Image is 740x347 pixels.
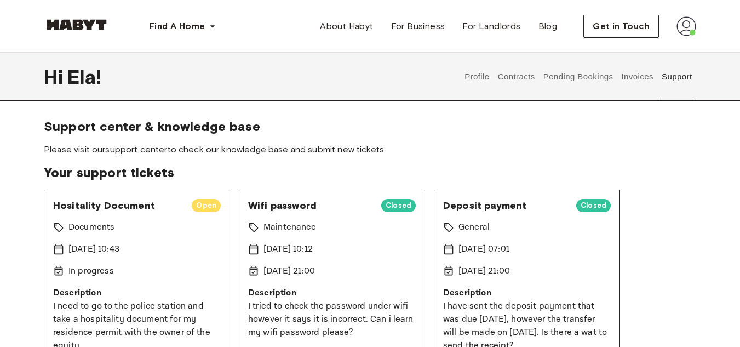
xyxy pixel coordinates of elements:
a: For Landlords [454,15,529,37]
span: For Business [391,20,445,33]
p: Description [443,287,611,300]
button: Pending Bookings [542,53,615,101]
span: Blog [538,20,558,33]
span: Find A Home [149,20,205,33]
span: Hositality Document [53,199,183,212]
button: Contracts [496,53,536,101]
p: [DATE] 10:43 [68,243,119,256]
span: Your support tickets [44,164,696,181]
span: For Landlords [462,20,520,33]
p: Description [53,287,221,300]
p: [DATE] 07:01 [458,243,509,256]
p: [DATE] 10:12 [263,243,313,256]
p: In progress [68,265,114,278]
div: user profile tabs [461,53,696,101]
span: Open [192,200,221,211]
a: About Habyt [311,15,382,37]
span: Support center & knowledge base [44,118,696,135]
button: Profile [463,53,491,101]
p: [DATE] 21:00 [263,265,315,278]
span: Deposit payment [443,199,567,212]
p: Documents [68,221,114,234]
span: Closed [381,200,416,211]
p: Description [248,287,416,300]
span: Closed [576,200,611,211]
button: Get in Touch [583,15,659,38]
a: Blog [530,15,566,37]
span: Hi [44,65,67,88]
span: Please visit our to check our knowledge base and submit new tickets. [44,144,696,156]
span: Get in Touch [593,20,650,33]
p: I tried to check the password under wifi however it says it is incorrect. Can i learn my wifi pas... [248,300,416,339]
a: For Business [382,15,454,37]
span: Ela ! [67,65,101,88]
button: Invoices [620,53,655,101]
a: support center [105,144,167,155]
p: [DATE] 21:00 [458,265,510,278]
span: Wifi password [248,199,372,212]
button: Support [660,53,693,101]
p: Maintenance [263,221,316,234]
p: General [458,221,490,234]
img: Habyt [44,19,110,30]
span: About Habyt [320,20,373,33]
button: Find A Home [140,15,225,37]
img: avatar [676,16,696,36]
